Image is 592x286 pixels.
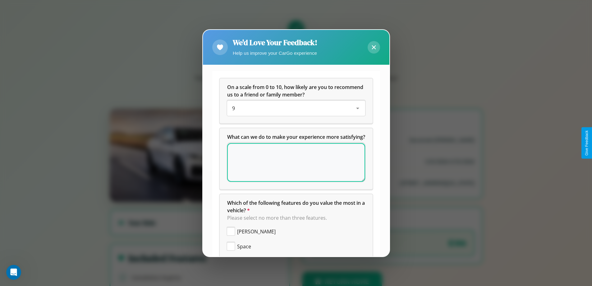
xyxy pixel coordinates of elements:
h2: We'd Love Your Feedback! [233,37,317,48]
span: Space [237,243,251,250]
span: What can we do to make your experience more satisfying? [227,134,365,140]
h5: On a scale from 0 to 10, how likely are you to recommend us to a friend or family member? [227,83,365,98]
span: Which of the following features do you value the most in a vehicle? [227,199,366,214]
span: 9 [232,105,235,112]
span: [PERSON_NAME] [237,228,276,235]
p: Help us improve your CarGo experience [233,49,317,57]
span: Please select no more than three features. [227,214,327,221]
iframe: Intercom live chat [6,265,21,280]
span: On a scale from 0 to 10, how likely are you to recommend us to a friend or family member? [227,84,365,98]
div: On a scale from 0 to 10, how likely are you to recommend us to a friend or family member? [220,78,373,123]
div: Give Feedback [585,130,589,156]
div: On a scale from 0 to 10, how likely are you to recommend us to a friend or family member? [227,101,365,116]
